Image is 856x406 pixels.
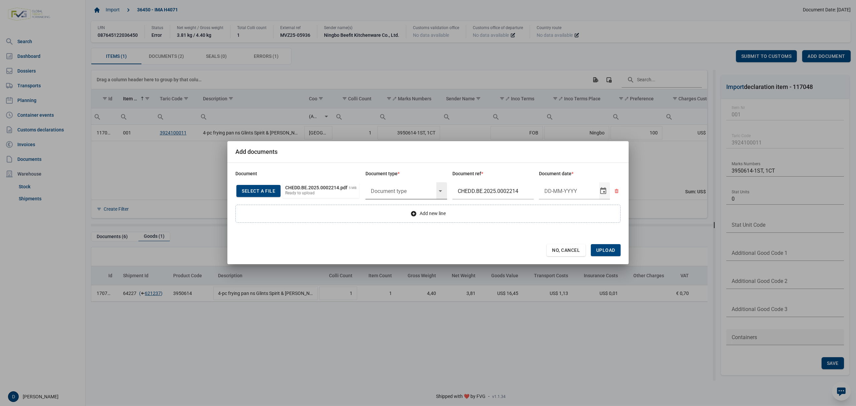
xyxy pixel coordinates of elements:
[452,171,534,177] div: Document ref
[365,182,436,200] input: Document type
[235,205,621,223] div: Add new line
[242,188,275,194] span: Select a file
[596,247,615,253] span: Upload
[552,247,580,253] span: No, Cancel
[436,182,444,200] div: Select
[591,244,621,256] div: Upload
[236,185,281,197] div: Select a file
[235,148,278,156] div: Add documents
[539,182,599,200] input: Document date
[539,171,621,177] div: Document date
[349,186,356,191] div: 5 MB
[547,244,585,256] div: No, Cancel
[285,186,347,191] div: CHEDD.BE.2025.0002214.pdf
[452,182,534,200] input: Document ref
[365,171,447,177] div: Document type
[235,171,360,177] div: Document
[285,191,315,196] div: Ready to upload
[599,182,607,200] div: Select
